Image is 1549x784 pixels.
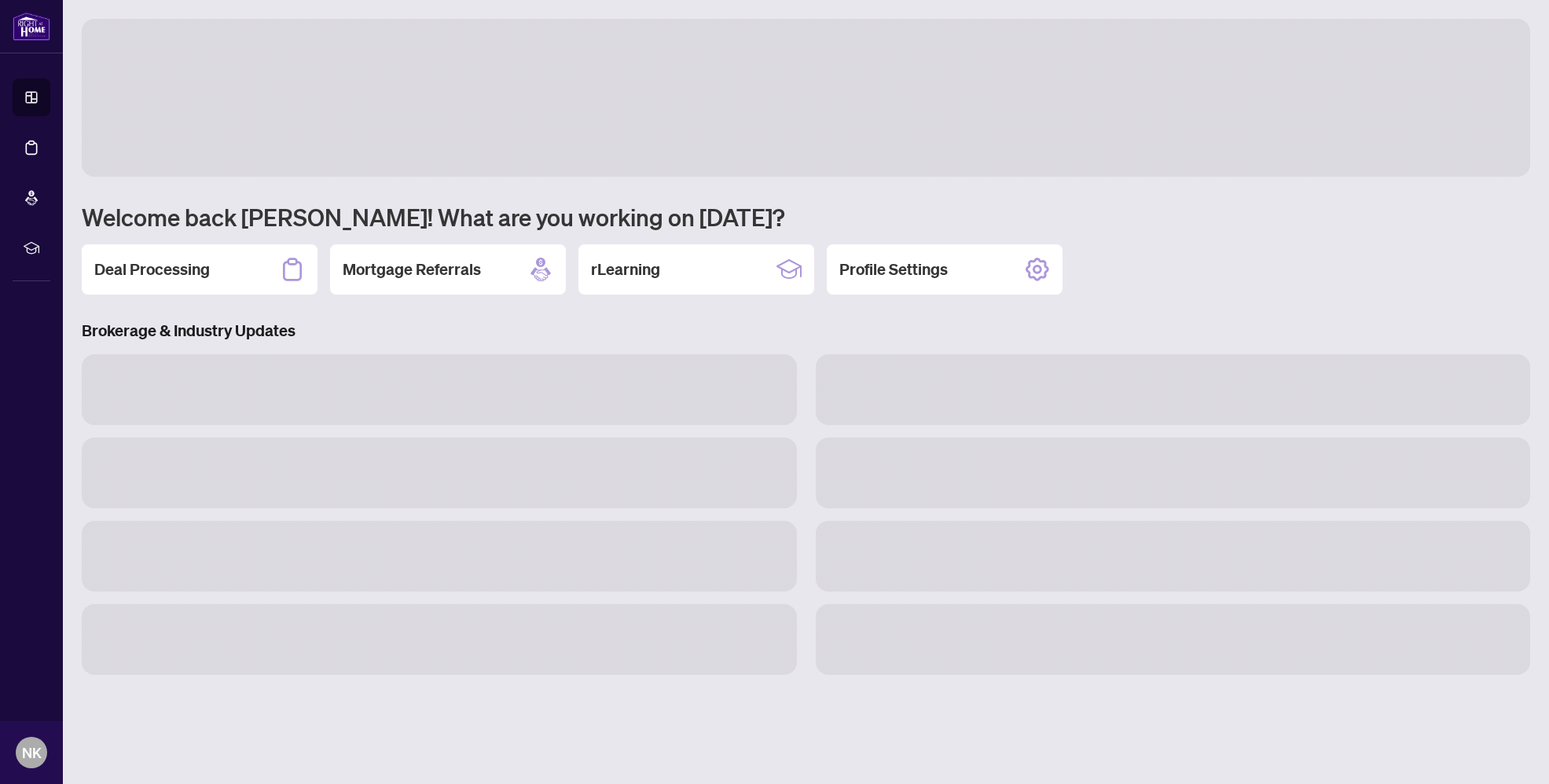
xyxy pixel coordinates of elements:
img: logo [13,12,50,41]
h3: Brokerage & Industry Updates [82,320,1530,342]
span: NK [22,742,42,764]
h2: Mortgage Referrals [343,258,481,280]
h2: Profile Settings [839,258,948,280]
h2: Deal Processing [94,258,210,280]
h2: rLearning [591,258,660,280]
h1: Welcome back [PERSON_NAME]! What are you working on [DATE]? [82,202,1530,232]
